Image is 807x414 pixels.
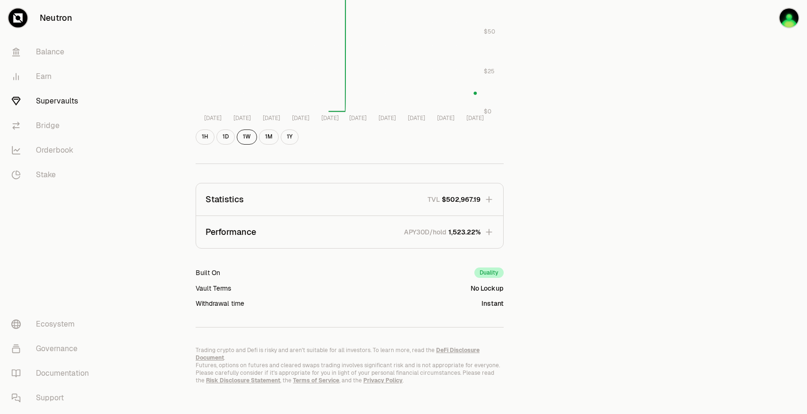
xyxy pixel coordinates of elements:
span: $502,967.19 [442,195,481,204]
p: Futures, options on futures and cleared swaps trading involves significant risk and is not approp... [196,362,504,384]
div: Withdrawal time [196,299,244,308]
button: StatisticsTVL$502,967.19 [196,183,503,216]
div: Duality [474,267,504,278]
span: 1,523.22% [448,227,481,237]
div: No Lockup [471,284,504,293]
a: Risk Disclosure Statement [206,377,280,384]
a: Stake [4,163,102,187]
div: Built On [196,268,220,277]
a: Governance [4,336,102,361]
p: Statistics [206,193,244,206]
tspan: [DATE] [233,114,251,122]
button: 1M [259,129,279,145]
tspan: [DATE] [263,114,280,122]
a: Documentation [4,361,102,386]
tspan: $0 [484,108,491,115]
tspan: [DATE] [349,114,367,122]
p: APY30D/hold [404,227,446,237]
tspan: [DATE] [408,114,425,122]
p: Trading crypto and Defi is risky and aren't suitable for all investors. To learn more, read the . [196,346,504,362]
a: Earn [4,64,102,89]
a: Bridge [4,113,102,138]
img: Ledger 1 Pass phrase [780,9,798,27]
a: Supervaults [4,89,102,113]
tspan: [DATE] [204,114,222,122]
a: Orderbook [4,138,102,163]
button: 1H [196,129,215,145]
tspan: [DATE] [378,114,396,122]
div: Instant [481,299,504,308]
button: 1Y [281,129,299,145]
tspan: $50 [484,27,495,35]
button: 1D [216,129,235,145]
div: Vault Terms [196,284,231,293]
p: TVL [428,195,440,204]
button: 1W [237,129,257,145]
tspan: [DATE] [292,114,309,122]
a: Privacy Policy [363,377,403,384]
a: DeFi Disclosure Document [196,346,480,362]
tspan: [DATE] [466,114,484,122]
button: PerformanceAPY30D/hold1,523.22% [196,216,503,248]
tspan: $25 [484,68,495,75]
a: Support [4,386,102,410]
a: Ecosystem [4,312,102,336]
p: Performance [206,225,256,239]
a: Balance [4,40,102,64]
tspan: [DATE] [321,114,339,122]
a: Terms of Service [293,377,339,384]
tspan: [DATE] [437,114,455,122]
